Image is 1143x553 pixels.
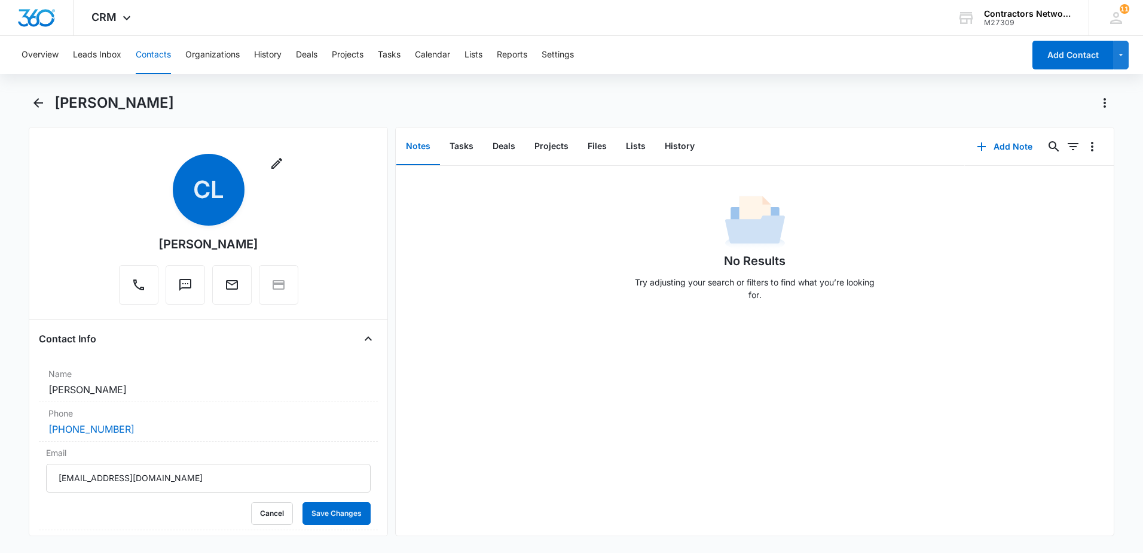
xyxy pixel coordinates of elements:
[396,128,440,165] button: Notes
[46,464,371,493] input: Email
[254,36,282,74] button: History
[984,9,1071,19] div: account name
[1063,137,1083,156] button: Filters
[464,36,482,74] button: Lists
[1083,137,1102,156] button: Overflow Menu
[629,276,881,301] p: Try adjusting your search or filters to find what you’re looking for.
[578,128,616,165] button: Files
[48,367,368,380] label: Name
[48,407,368,420] label: Phone
[166,265,205,305] button: Text
[483,128,525,165] button: Deals
[185,36,240,74] button: Organizations
[48,535,368,548] label: Organization
[212,284,252,294] a: Email
[54,94,174,112] h1: [PERSON_NAME]
[725,192,785,252] img: No Data
[22,36,59,74] button: Overview
[48,382,368,397] dd: [PERSON_NAME]
[302,502,371,525] button: Save Changes
[119,284,158,294] a: Call
[119,265,158,305] button: Call
[73,36,121,74] button: Leads Inbox
[1120,4,1129,14] div: notifications count
[415,36,450,74] button: Calendar
[212,265,252,305] button: Email
[39,402,378,442] div: Phone[PHONE_NUMBER]
[136,36,171,74] button: Contacts
[440,128,483,165] button: Tasks
[173,154,245,226] span: CL
[724,252,786,270] h1: No Results
[542,36,574,74] button: Settings
[29,93,47,113] button: Back
[1044,137,1063,156] button: Search...
[616,128,655,165] button: Lists
[46,446,371,459] label: Email
[359,329,378,348] button: Close
[296,36,317,74] button: Deals
[378,36,401,74] button: Tasks
[91,11,117,23] span: CRM
[158,235,258,253] div: [PERSON_NAME]
[48,422,135,436] a: [PHONE_NUMBER]
[655,128,704,165] button: History
[39,363,378,402] div: Name[PERSON_NAME]
[525,128,578,165] button: Projects
[965,132,1044,161] button: Add Note
[497,36,527,74] button: Reports
[1032,41,1113,69] button: Add Contact
[39,332,96,346] h4: Contact Info
[1095,93,1114,113] button: Actions
[166,284,205,294] a: Text
[1120,4,1129,14] span: 11
[984,19,1071,27] div: account id
[332,36,363,74] button: Projects
[251,502,293,525] button: Cancel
